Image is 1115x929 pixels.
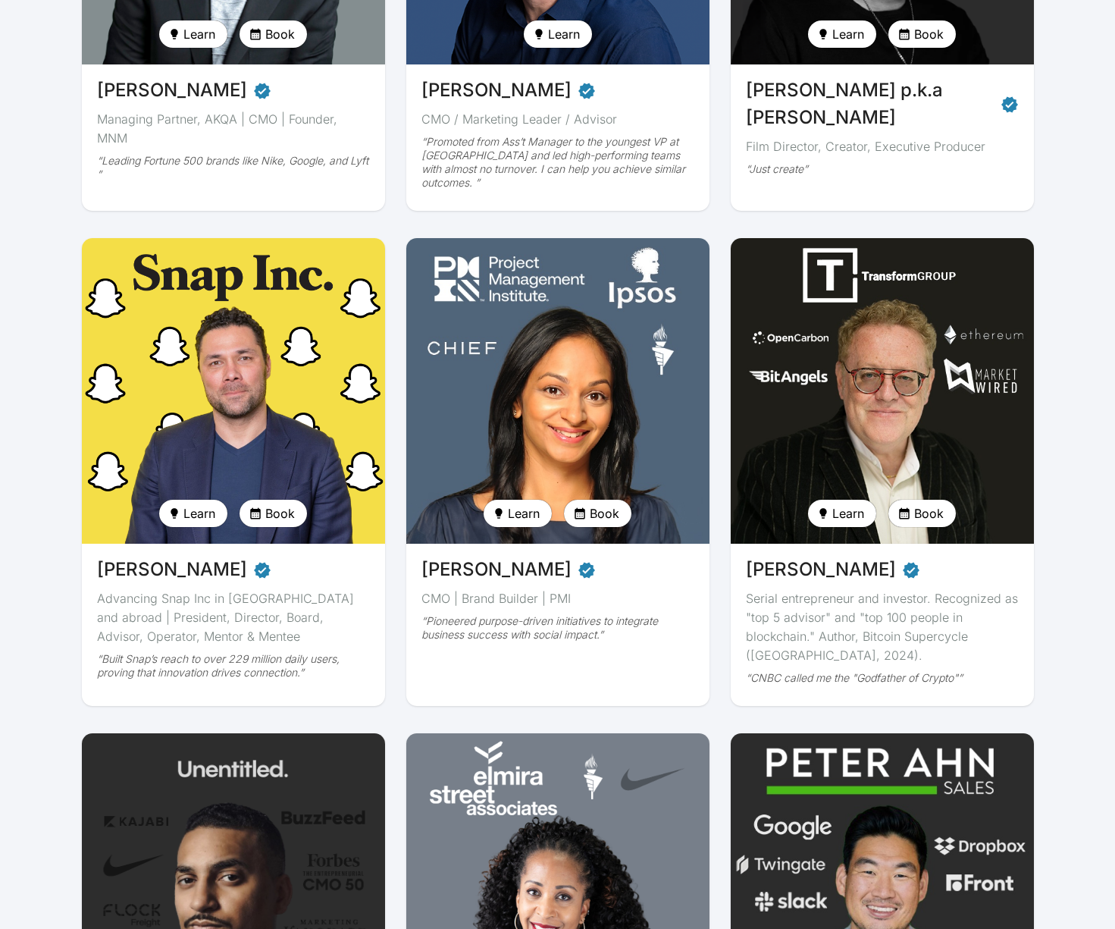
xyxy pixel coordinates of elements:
[97,77,247,104] span: [PERSON_NAME]
[240,20,307,48] button: Book
[97,652,370,679] div: “Built Snap’s reach to over 229 million daily users, proving that innovation drives connection.”
[548,25,580,43] span: Learn
[421,110,694,129] div: CMO / Marketing Leader / Advisor
[832,25,864,43] span: Learn
[240,500,307,527] button: Book
[183,25,215,43] span: Learn
[406,238,709,544] img: avatar of Menaka Gopinath
[421,556,572,583] span: [PERSON_NAME]
[746,137,1019,156] div: Film Director, Creator, Executive Producer
[524,20,592,48] button: Learn
[564,500,631,527] button: Book
[421,614,694,642] div: “Pioneered purpose-driven initiatives to integrate business success with social impact.”
[914,25,944,43] span: Book
[183,504,215,523] span: Learn
[746,671,1019,685] div: “CNBC called me the "Godfather of Crypto"”
[265,504,295,523] span: Book
[746,556,896,583] span: [PERSON_NAME]
[421,135,694,190] div: “Promoted from Ass’t Manager to the youngest VP at [GEOGRAPHIC_DATA] and led high-performing team...
[97,556,247,583] span: [PERSON_NAME]
[914,504,944,523] span: Book
[421,589,694,608] div: CMO | Brand Builder | PMI
[578,556,596,583] span: Verified partner - Menaka Gopinath
[808,500,876,527] button: Learn
[832,504,864,523] span: Learn
[1001,90,1019,118] span: Verified partner - Julien Christian Lutz p.k.a Director X
[578,77,596,104] span: Verified partner - Josh Cole
[746,589,1019,665] div: Serial entrepreneur and investor. Recognized as "top 5 advisor" and "top 100 people in blockchain...
[97,589,370,646] div: Advancing Snap Inc in [GEOGRAPHIC_DATA] and abroad | President, Director, Board, Advisor, Operato...
[159,20,227,48] button: Learn
[253,556,271,583] span: Verified partner - Matt McGowan
[808,20,876,48] button: Learn
[82,238,385,544] img: avatar of Matt McGowan
[902,556,920,583] span: Verified partner - Michael Terpin
[97,110,370,148] div: Managing Partner, AKQA | CMO | Founder, MNM
[746,77,994,131] span: [PERSON_NAME] p.k.a [PERSON_NAME]
[590,504,619,523] span: Book
[97,154,370,181] div: “Leading Fortune 500 brands like Nike, Google, and Lyft ”
[159,500,227,527] button: Learn
[253,77,271,104] span: Verified partner - Jabari Hearn
[484,500,552,527] button: Learn
[508,504,540,523] span: Learn
[421,77,572,104] span: [PERSON_NAME]
[746,162,1019,176] div: “Just create”
[888,500,956,527] button: Book
[888,20,956,48] button: Book
[265,25,295,43] span: Book
[731,238,1034,544] img: avatar of Michael Terpin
